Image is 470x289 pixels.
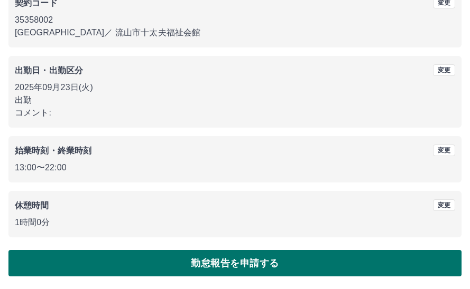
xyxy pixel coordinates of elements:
[15,26,455,39] p: [GEOGRAPHIC_DATA] ／ 流山市十太夫福祉会館
[15,216,455,229] p: 1時間0分
[15,66,83,75] b: 出勤日・出勤区分
[433,144,455,156] button: 変更
[15,161,455,174] p: 13:00 〜 22:00
[15,94,455,107] p: 出勤
[15,107,455,119] p: コメント:
[15,14,455,26] p: 35358002
[8,250,462,276] button: 勤怠報告を申請する
[15,81,455,94] p: 2025年09月23日(火)
[433,199,455,211] button: 変更
[15,201,49,210] b: 休憩時間
[15,146,91,155] b: 始業時刻・終業時刻
[433,64,455,76] button: 変更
